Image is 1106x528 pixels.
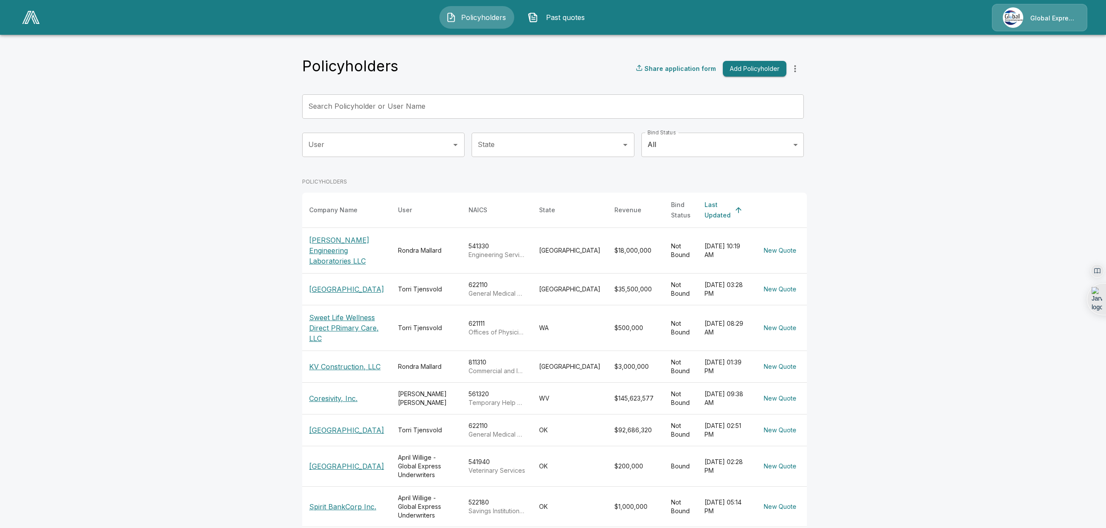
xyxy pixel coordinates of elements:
p: [GEOGRAPHIC_DATA] [309,284,384,294]
p: Savings Institutions and Other Depository Credit Intermediation [469,507,525,515]
div: Torri Tjensvold [398,324,455,332]
th: Bind Status [664,193,698,228]
p: Veterinary Services [469,466,525,475]
p: Spirit BankCorp Inc. [309,501,384,512]
p: Global Express Underwriters [1030,14,1076,23]
td: [GEOGRAPHIC_DATA] [532,227,607,273]
p: Engineering Services [469,251,525,259]
button: New Quote [760,320,800,336]
div: Last Updated [705,200,731,221]
td: [GEOGRAPHIC_DATA] [532,351,607,382]
div: 541940 [469,458,525,475]
td: Not Bound [664,351,698,382]
div: 541330 [469,242,525,259]
td: Bound [664,446,698,487]
h4: Policyholders [302,57,398,75]
button: New Quote [760,458,800,475]
td: $35,500,000 [607,273,664,305]
div: Rondra Mallard [398,246,455,255]
p: POLICYHOLDERS [302,178,807,186]
img: Agency Icon [1003,7,1023,28]
button: Open [449,139,462,151]
div: 561320 [469,390,525,407]
td: $145,623,577 [607,382,664,414]
div: Torri Tjensvold [398,285,455,294]
td: [DATE] 09:38 AM [698,382,753,414]
button: Policyholders IconPolicyholders [439,6,514,29]
div: All [641,133,804,157]
button: Past quotes IconPast quotes [521,6,596,29]
td: WV [532,382,607,414]
td: Not Bound [664,487,698,527]
p: General Medical and Surgical Hospitals [469,430,525,439]
img: AA Logo [22,11,40,24]
button: more [786,60,804,77]
div: 522180 [469,498,525,515]
div: Rondra Mallard [398,362,455,371]
td: Not Bound [664,382,698,414]
p: KV Construction, LLC [309,361,384,372]
td: WA [532,305,607,351]
div: Company Name [309,205,357,215]
span: Policyholders [460,12,508,23]
div: [PERSON_NAME] [PERSON_NAME] [398,390,455,407]
div: Revenue [614,205,641,215]
div: 621111 [469,319,525,337]
div: April Willige - Global Express Underwriters [398,494,455,520]
button: New Quote [760,281,800,297]
button: New Quote [760,359,800,375]
p: [GEOGRAPHIC_DATA] [309,461,384,471]
td: OK [532,446,607,487]
div: 622110 [469,421,525,439]
a: Add Policyholder [719,61,786,77]
a: Agency IconGlobal Express Underwriters [992,4,1087,31]
td: Not Bound [664,273,698,305]
td: $18,000,000 [607,227,664,273]
div: State [539,205,555,215]
td: $200,000 [607,446,664,487]
td: $92,686,320 [607,414,664,446]
div: April Willige - Global Express Underwriters [398,453,455,479]
td: [DATE] 10:19 AM [698,227,753,273]
td: OK [532,414,607,446]
td: Not Bound [664,414,698,446]
p: Commercial and Industrial Machinery and Equipment (except Automotive and Electronic) Repair and M... [469,367,525,375]
button: New Quote [760,243,800,259]
div: 811310 [469,358,525,375]
td: [DATE] 03:28 PM [698,273,753,305]
label: Bind Status [647,129,676,136]
button: Open [619,139,631,151]
td: Not Bound [664,227,698,273]
button: Add Policyholder [723,61,786,77]
button: New Quote [760,499,800,515]
td: [DATE] 02:28 PM [698,446,753,487]
p: [PERSON_NAME] Engineering Laboratories LLC [309,235,384,266]
button: New Quote [760,422,800,438]
img: Policyholders Icon [446,12,456,23]
td: [GEOGRAPHIC_DATA] [532,273,607,305]
span: Past quotes [542,12,590,23]
p: Offices of Physicians (except Mental Health Specialists) [469,328,525,337]
p: [GEOGRAPHIC_DATA] [309,425,384,435]
button: New Quote [760,391,800,407]
td: [DATE] 02:51 PM [698,414,753,446]
div: Torri Tjensvold [398,426,455,434]
td: [DATE] 05:14 PM [698,487,753,527]
div: User [398,205,412,215]
img: Past quotes Icon [528,12,538,23]
td: $3,000,000 [607,351,664,382]
td: [DATE] 08:29 AM [698,305,753,351]
td: [DATE] 01:39 PM [698,351,753,382]
td: OK [532,487,607,527]
p: General Medical and Surgical Hospitals [469,289,525,298]
td: $1,000,000 [607,487,664,527]
p: Coresivity, Inc. [309,393,384,404]
div: 622110 [469,281,525,298]
td: Not Bound [664,305,698,351]
div: NAICS [469,205,487,215]
p: Temporary Help Services [469,398,525,407]
td: $500,000 [607,305,664,351]
p: Share application form [644,64,716,73]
